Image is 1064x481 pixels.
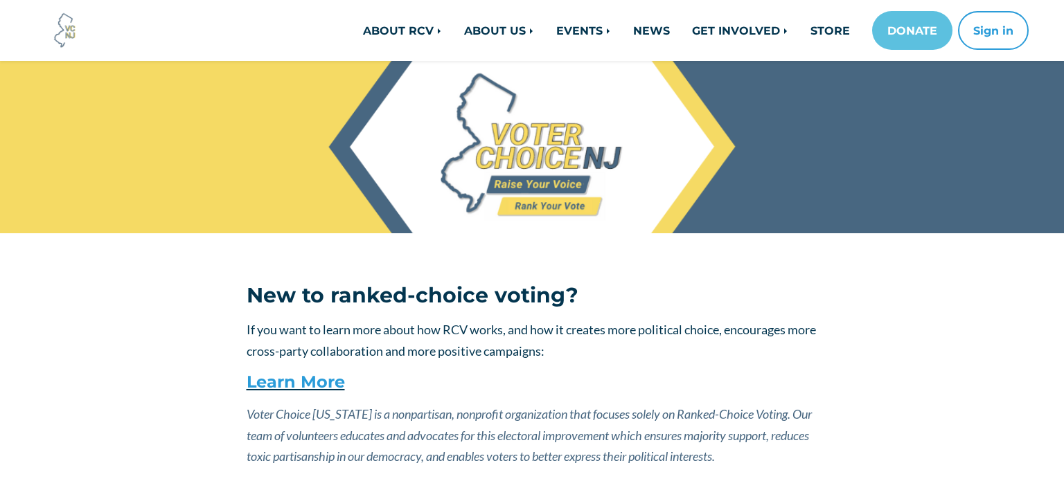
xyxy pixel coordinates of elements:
[247,406,812,464] em: Voter Choice [US_STATE] is a nonpartisan, nonprofit organization that focuses solely on Ranked-Ch...
[247,283,818,308] h3: New to ranked-choice voting?
[247,319,818,361] p: If you want to learn more about how RCV works, and how it creates more political choice, encourag...
[622,17,681,44] a: NEWS
[958,11,1029,50] button: Sign in or sign up
[46,12,84,49] img: Voter Choice NJ
[681,17,799,44] a: GET INVOLVED
[236,11,1029,50] nav: Main navigation
[799,17,861,44] a: STORE
[872,11,952,50] a: DONATE
[545,17,622,44] a: EVENTS
[352,17,453,44] a: ABOUT RCV
[453,17,545,44] a: ABOUT US
[247,372,345,392] a: Learn More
